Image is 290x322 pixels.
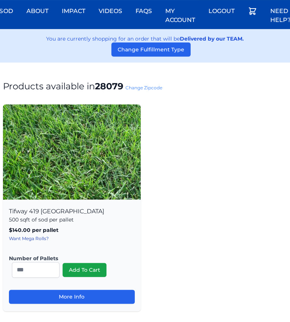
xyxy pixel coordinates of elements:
strong: 28079 [95,81,123,92]
img: Tifway 419 Bermuda Product Image [3,104,141,207]
p: $140.00 per pallet [9,226,135,234]
label: Number of Pallets [9,255,129,262]
a: About [22,2,53,20]
p: 500 sqft of sod per pallet [9,216,135,223]
a: Impact [57,2,90,20]
a: More Info [9,290,135,304]
a: Videos [94,2,127,20]
div: Tifway 419 [GEOGRAPHIC_DATA] [3,200,141,311]
a: Logout [204,2,239,20]
strong: Delivered by our TEAM. [180,35,244,42]
a: My Account [161,2,200,29]
h1: Products available in [3,80,287,92]
a: FAQs [131,2,156,20]
button: Add To Cart [63,263,106,277]
a: Change Zipcode [125,85,162,90]
a: Want Mega Rolls? [9,236,49,241]
button: Change Fulfillment Type [111,42,191,57]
